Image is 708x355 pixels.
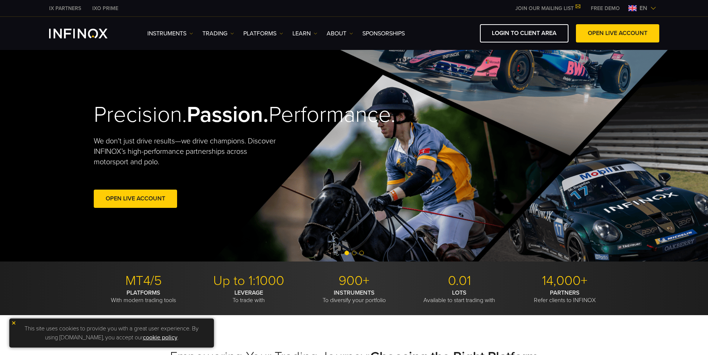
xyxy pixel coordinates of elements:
p: MT4/5 [94,273,193,289]
a: INFINOX [44,4,87,12]
p: Refer clients to INFINOX [515,289,615,304]
strong: Passion. [187,101,269,128]
span: en [637,4,650,13]
a: ABOUT [327,29,353,38]
strong: PLATFORMS [126,289,160,297]
a: JOIN OUR MAILING LIST [510,5,585,12]
a: cookie policy [143,334,177,341]
h2: Precision. Performance. [94,101,328,129]
p: To diversify your portfolio [304,289,404,304]
p: 14,000+ [515,273,615,289]
a: INFINOX [87,4,124,12]
a: OPEN LIVE ACCOUNT [576,24,659,42]
a: Open Live Account [94,190,177,208]
p: Available to start trading with [410,289,509,304]
span: Go to slide 3 [359,251,364,255]
p: We don't just drive results—we drive champions. Discover INFINOX’s high-performance partnerships ... [94,136,281,167]
a: Instruments [147,29,193,38]
a: Learn [292,29,317,38]
strong: INSTRUMENTS [334,289,375,297]
p: With modern trading tools [94,289,193,304]
a: LOGIN TO CLIENT AREA [480,24,568,42]
p: To trade with [199,289,299,304]
strong: PARTNERS [550,289,580,297]
p: 0.01 [410,273,509,289]
p: This site uses cookies to provide you with a great user experience. By using [DOMAIN_NAME], you a... [13,322,210,344]
span: Go to slide 1 [345,251,349,255]
a: INFINOX Logo [49,29,125,38]
strong: LOTS [452,289,467,297]
p: 900+ [304,273,404,289]
strong: LEVERAGE [234,289,263,297]
a: TRADING [202,29,234,38]
a: PLATFORMS [243,29,283,38]
span: Go to slide 2 [352,251,356,255]
a: SPONSORSHIPS [362,29,405,38]
a: INFINOX MENU [585,4,625,12]
p: Up to 1:1000 [199,273,299,289]
img: yellow close icon [11,320,16,326]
